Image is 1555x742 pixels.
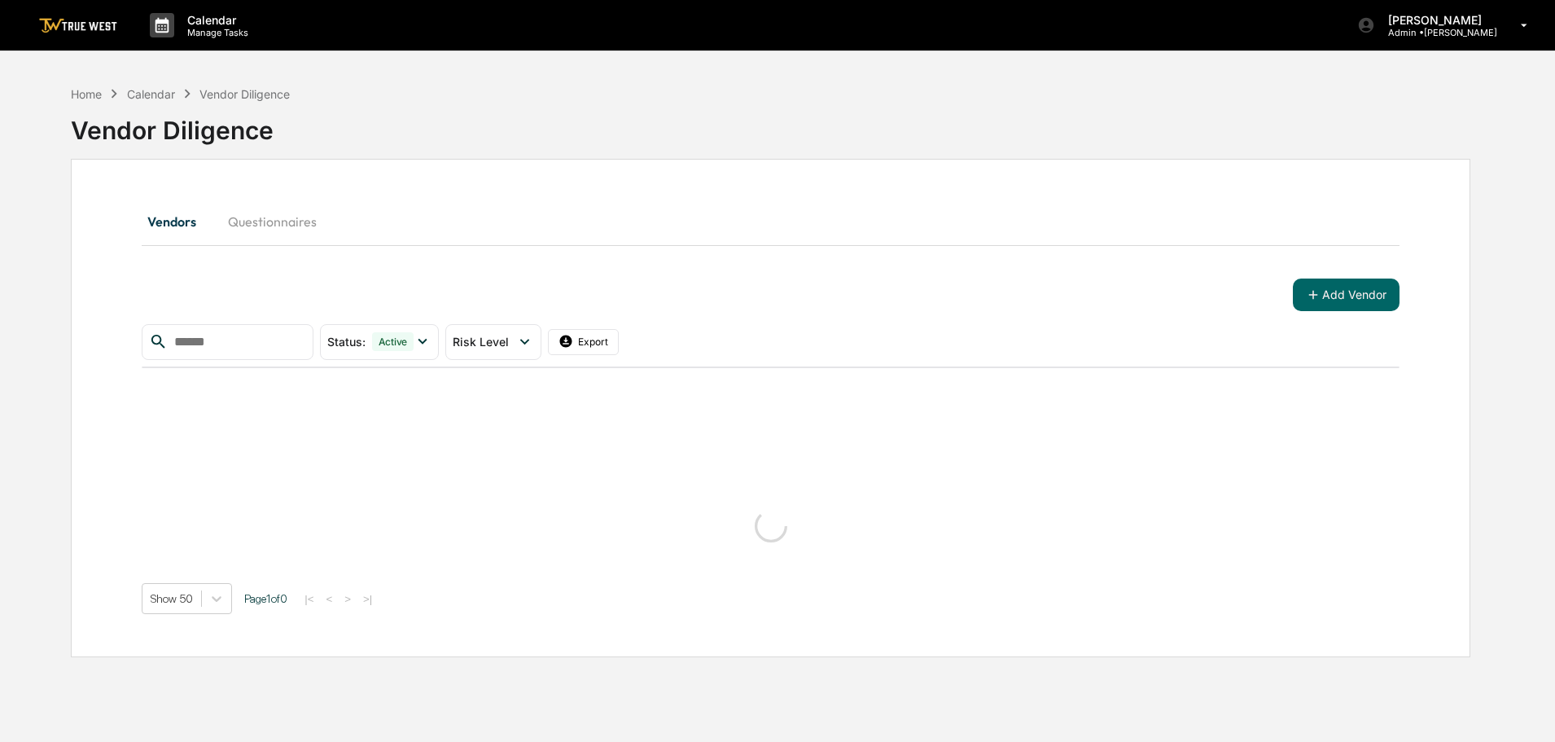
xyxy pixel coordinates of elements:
p: [PERSON_NAME] [1375,13,1497,27]
span: Page 1 of 0 [244,592,287,605]
div: Home [71,87,102,101]
div: Vendor Diligence [199,87,290,101]
img: logo [39,18,117,33]
button: |< [300,592,318,606]
button: Add Vendor [1293,279,1399,311]
div: Vendor Diligence [71,103,1470,145]
button: Export [548,329,620,355]
button: < [321,592,337,606]
p: Calendar [174,13,256,27]
div: Active [372,332,414,351]
span: Risk Level [453,335,509,349]
button: >| [358,592,377,606]
button: Vendors [142,202,215,241]
p: Manage Tasks [174,27,256,38]
button: Questionnaires [215,202,330,241]
p: Admin • [PERSON_NAME] [1375,27,1497,38]
span: Status : [327,335,366,349]
div: secondary tabs example [142,202,1399,241]
div: Calendar [127,87,175,101]
button: > [339,592,356,606]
